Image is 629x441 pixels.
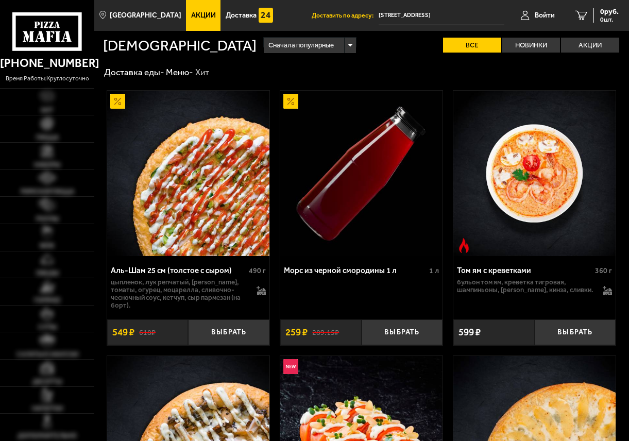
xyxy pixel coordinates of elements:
[191,12,216,19] span: Акции
[600,16,619,23] span: 0 шт.
[166,67,193,77] a: Меню-
[535,12,555,19] span: Войти
[457,278,597,294] p: бульон том ям, креветка тигровая, шампиньоны, [PERSON_NAME], кинза, сливки.
[110,94,125,109] img: Акционный
[111,266,247,275] div: Аль-Шам 25 см (толстое с сыром)
[40,243,55,249] span: WOK
[41,107,54,114] span: Хит
[18,433,77,439] span: Дополнительно
[312,12,379,19] span: Доставить по адресу:
[283,359,298,374] img: Новинка
[362,319,443,346] button: Выбрать
[188,319,269,346] button: Выбрать
[107,91,269,256] a: АкционныйАль-Шам 25 см (толстое с сыром)
[312,328,339,336] s: 289.15 ₽
[195,66,209,78] div: Хит
[283,94,298,109] img: Акционный
[535,319,616,346] button: Выбрать
[21,189,74,195] span: Римская пицца
[103,38,257,53] h1: [DEMOGRAPHIC_DATA]
[457,266,593,275] div: Том ям с креветками
[34,162,60,168] span: Наборы
[32,379,62,385] span: Десерты
[280,91,443,256] a: АкционныйМорс из черной смородины 1 л
[379,6,504,25] input: Ваш адрес доставки
[595,266,612,275] span: 360 г
[32,405,63,412] span: Напитки
[458,327,481,337] span: 599 ₽
[36,134,59,141] span: Пицца
[561,38,619,53] label: Акции
[456,238,471,253] img: Острое блюдо
[429,266,439,275] span: 1 л
[226,12,257,19] span: Доставка
[259,8,274,23] img: 15daf4d41897b9f0e9f617042186c801.svg
[379,6,504,25] span: улица Фаворского, 15к1, подъезд 2
[600,8,619,15] span: 0 руб.
[453,91,616,256] img: Том ям с креветками
[502,38,560,53] label: Новинки
[443,38,501,53] label: Все
[280,91,443,256] img: Морс из черной смородины 1 л
[36,216,59,223] span: Роллы
[285,327,308,337] span: 259 ₽
[268,36,334,55] span: Сначала популярные
[453,91,616,256] a: Острое блюдоТом ям с креветками
[36,270,59,277] span: Обеды
[249,266,266,275] span: 490 г
[107,91,269,256] img: Аль-Шам 25 см (толстое с сыром)
[34,297,61,304] span: Горячее
[38,324,57,331] span: Супы
[16,351,78,358] span: Салаты и закуски
[112,327,134,337] span: 549 ₽
[284,266,427,275] div: Морс из черной смородины 1 л
[111,278,250,310] p: цыпленок, лук репчатый, [PERSON_NAME], томаты, огурец, моцарелла, сливочно-чесночный соус, кетчуп...
[110,12,181,19] span: [GEOGRAPHIC_DATA]
[139,328,156,336] s: 618 ₽
[104,67,164,77] a: Доставка еды-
